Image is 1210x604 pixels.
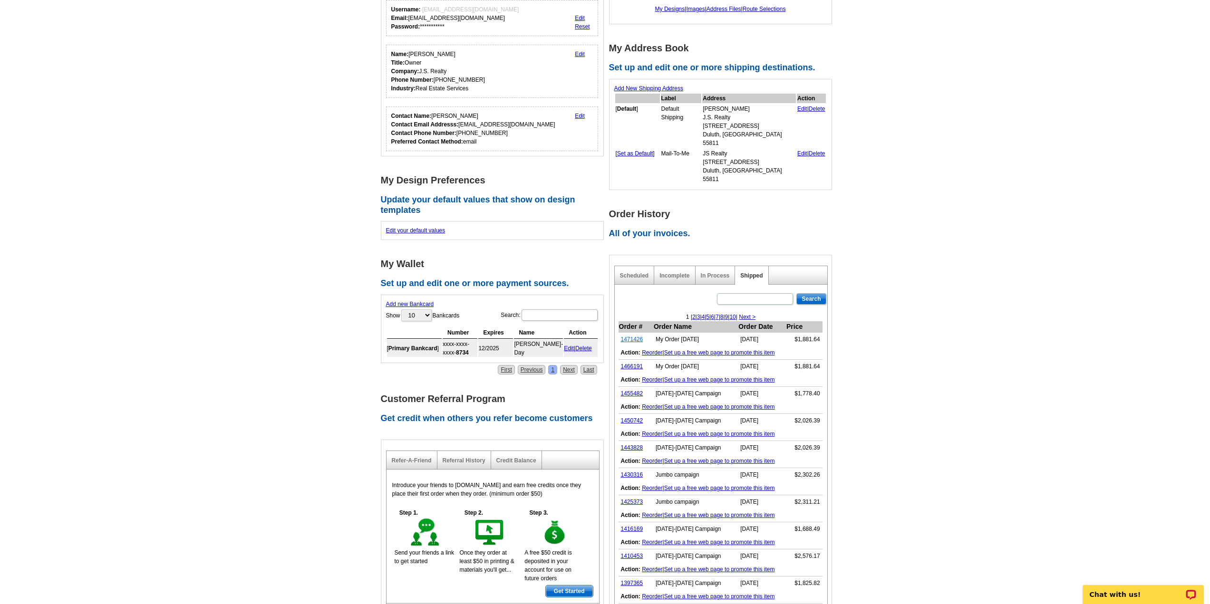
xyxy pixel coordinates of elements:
[702,104,796,148] td: [PERSON_NAME] J.S. Realty [STREET_ADDRESS] Duluth, [GEOGRAPHIC_DATA] 55811
[1076,574,1210,604] iframe: LiveChat chat widget
[786,495,823,509] td: $2,311.21
[619,321,653,333] th: Order #
[720,314,724,320] a: 8
[524,549,571,582] span: A free $50 credit is deposited in your account for use on future orders
[546,585,593,597] span: Get Started
[642,349,662,356] a: Reorder
[518,365,546,374] a: Previous
[702,94,796,103] th: Address
[686,6,705,12] a: Images
[642,458,662,464] a: Reorder
[653,468,738,482] td: Jumbo campaign
[619,346,823,360] td: |
[522,309,598,321] input: Search:
[386,227,445,234] a: Edit your default values
[524,508,553,517] h5: Step 3.
[786,360,823,374] td: $1,881.64
[501,308,598,322] label: Search:
[621,471,643,478] a: 1430316
[381,175,609,185] h1: My Design Preferences
[391,77,434,83] strong: Phone Number:
[619,590,823,604] td: |
[391,121,459,128] strong: Contact Email Addresss:
[738,549,786,563] td: [DATE]
[664,566,775,573] a: Set up a free web page to promote this item
[564,327,597,339] th: Action
[738,360,786,374] td: [DATE]
[456,349,469,356] strong: 8734
[391,85,416,92] strong: Industry:
[621,499,643,505] a: 1425373
[391,15,408,21] strong: Email:
[664,376,775,383] a: Set up a free web page to promote this item
[392,457,432,464] a: Refer-A-Friend
[548,365,557,374] a: 1
[391,113,432,119] strong: Contact Name:
[391,112,555,146] div: [PERSON_NAME] [EMAIL_ADDRESS][DOMAIN_NAME] [PHONE_NUMBER] email
[786,387,823,401] td: $1,778.40
[740,272,763,279] a: Shipped
[381,394,609,404] h1: Customer Referral Program
[560,365,578,374] a: Next
[395,508,423,517] h5: Step 1.
[621,512,640,518] b: Action:
[738,333,786,346] td: [DATE]
[786,468,823,482] td: $2,302.26
[786,321,823,333] th: Price
[653,321,738,333] th: Order Name
[621,566,640,573] b: Action:
[661,149,702,184] td: Mail-To-Me
[697,314,700,320] a: 3
[386,45,599,98] div: Your personal details.
[653,549,738,563] td: [DATE]-[DATE] Campaign
[478,327,513,339] th: Expires
[653,333,738,346] td: My Order [DATE]
[386,301,434,307] a: Add new Bankcard
[443,327,477,339] th: Number
[711,314,714,320] a: 6
[619,563,823,576] td: |
[702,149,796,184] td: JS Realty [STREET_ADDRESS] Duluth, [GEOGRAPHIC_DATA] 55811
[575,23,590,30] a: Reset
[642,512,662,518] a: Reorder
[621,390,643,397] a: 1455482
[619,427,823,441] td: |
[564,340,597,357] td: |
[739,314,755,320] a: Next >
[391,51,409,58] strong: Name:
[621,593,640,600] b: Action:
[738,495,786,509] td: [DATE]
[707,6,741,12] a: Address Files
[621,349,640,356] b: Action:
[388,345,437,352] b: Primary Bankcard
[664,512,775,518] a: Set up a free web page to promote this item
[664,539,775,546] a: Set up a free web page to promote this item
[642,539,662,546] a: Reorder
[786,522,823,536] td: $1,688.49
[391,23,420,30] strong: Password:
[615,104,660,148] td: [ ]
[653,576,738,590] td: [DATE]-[DATE] Campaign
[539,517,571,548] img: step-3.gif
[716,314,719,320] a: 7
[391,59,405,66] strong: Title:
[443,457,485,464] a: Referral History
[653,387,738,401] td: [DATE]-[DATE] Campaign
[564,345,574,352] a: Edit
[619,536,823,549] td: |
[386,106,599,151] div: Who should we contact regarding order issues?
[738,468,786,482] td: [DATE]
[655,6,685,12] a: My Designs
[642,593,662,600] a: Reorder
[621,485,640,491] b: Action:
[615,149,660,184] td: [ ]
[575,345,592,352] a: Delete
[653,441,738,455] td: [DATE]-[DATE] Campaign
[498,365,514,374] a: First
[620,272,649,279] a: Scheduled
[809,105,825,112] a: Delete
[619,373,823,387] td: |
[664,403,775,410] a: Set up a free web page to promote this item
[514,340,563,357] td: [PERSON_NAME]-Day
[381,259,609,269] h1: My Wallet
